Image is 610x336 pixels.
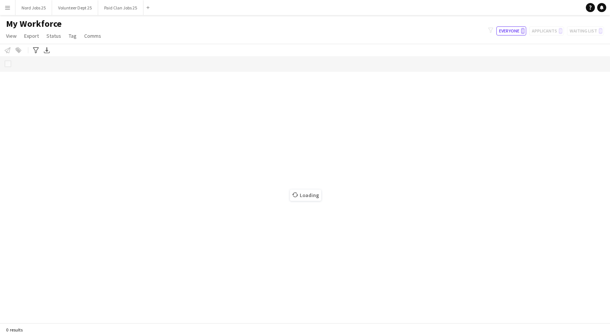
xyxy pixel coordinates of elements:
span: Tag [69,32,77,39]
app-action-btn: Advanced filters [31,46,40,55]
a: Export [21,31,42,41]
button: Everyone0 [496,26,526,35]
span: View [6,32,17,39]
span: Comms [84,32,101,39]
button: Volunteer Dept 25 [52,0,98,15]
button: Nord Jobs 25 [15,0,52,15]
a: Tag [66,31,80,41]
span: Loading [290,190,321,201]
a: View [3,31,20,41]
a: Comms [81,31,104,41]
app-action-btn: Export XLSX [42,46,51,55]
button: Paid Clan Jobs 25 [98,0,143,15]
span: 0 [521,28,525,34]
a: Status [43,31,64,41]
span: My Workforce [6,18,62,29]
span: Status [46,32,61,39]
span: Export [24,32,39,39]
